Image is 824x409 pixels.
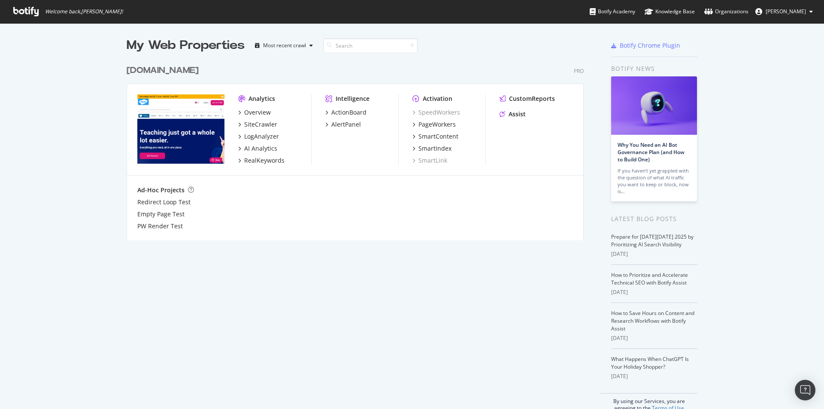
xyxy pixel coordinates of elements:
[244,144,277,153] div: AI Analytics
[336,94,370,103] div: Intelligence
[45,8,123,15] span: Welcome back, [PERSON_NAME] !
[244,156,285,165] div: RealKeywords
[611,250,697,258] div: [DATE]
[137,186,185,194] div: Ad-Hoc Projects
[238,108,271,117] a: Overview
[412,108,460,117] a: SpeedWorkers
[611,334,697,342] div: [DATE]
[618,167,691,195] div: If you haven’t yet grappled with the question of what AI traffic you want to keep or block, now is…
[137,94,224,164] img: twinkl.com
[620,41,680,50] div: Botify Chrome Plugin
[500,110,526,118] a: Assist
[127,37,245,54] div: My Web Properties
[244,108,271,117] div: Overview
[238,144,277,153] a: AI Analytics
[766,8,806,15] span: Holly Anderson
[244,132,279,141] div: LogAnalyzer
[418,120,456,129] div: PageWorkers
[412,120,456,129] a: PageWorkers
[137,222,183,230] a: PW Render Test
[509,110,526,118] div: Assist
[611,288,697,296] div: [DATE]
[611,41,680,50] a: Botify Chrome Plugin
[263,43,306,48] div: Most recent crawl
[137,198,191,206] a: Redirect Loop Test
[645,7,695,16] div: Knowledge Base
[325,108,367,117] a: ActionBoard
[618,141,685,163] a: Why You Need an AI Bot Governance Plan (and How to Build One)
[500,94,555,103] a: CustomReports
[251,39,316,52] button: Most recent crawl
[127,64,199,77] div: [DOMAIN_NAME]
[412,144,451,153] a: SmartIndex
[611,214,697,224] div: Latest Blog Posts
[331,108,367,117] div: ActionBoard
[244,120,277,129] div: SiteCrawler
[704,7,748,16] div: Organizations
[238,132,279,141] a: LogAnalyzer
[127,54,591,240] div: grid
[412,156,447,165] a: SmartLink
[323,38,418,53] input: Search
[611,233,694,248] a: Prepare for [DATE][DATE] 2025 by Prioritizing AI Search Visibility
[590,7,635,16] div: Botify Academy
[412,132,458,141] a: SmartContent
[423,94,452,103] div: Activation
[238,120,277,129] a: SiteCrawler
[611,76,697,135] img: Why You Need an AI Bot Governance Plan (and How to Build One)
[331,120,361,129] div: AlertPanel
[795,380,815,400] div: Open Intercom Messenger
[611,64,697,73] div: Botify news
[574,67,584,75] div: Pro
[325,120,361,129] a: AlertPanel
[418,144,451,153] div: SmartIndex
[127,64,202,77] a: [DOMAIN_NAME]
[611,309,694,332] a: How to Save Hours on Content and Research Workflows with Botify Assist
[611,271,688,286] a: How to Prioritize and Accelerate Technical SEO with Botify Assist
[418,132,458,141] div: SmartContent
[509,94,555,103] div: CustomReports
[248,94,275,103] div: Analytics
[748,5,820,18] button: [PERSON_NAME]
[611,355,689,370] a: What Happens When ChatGPT Is Your Holiday Shopper?
[137,210,185,218] a: Empty Page Test
[238,156,285,165] a: RealKeywords
[611,373,697,380] div: [DATE]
